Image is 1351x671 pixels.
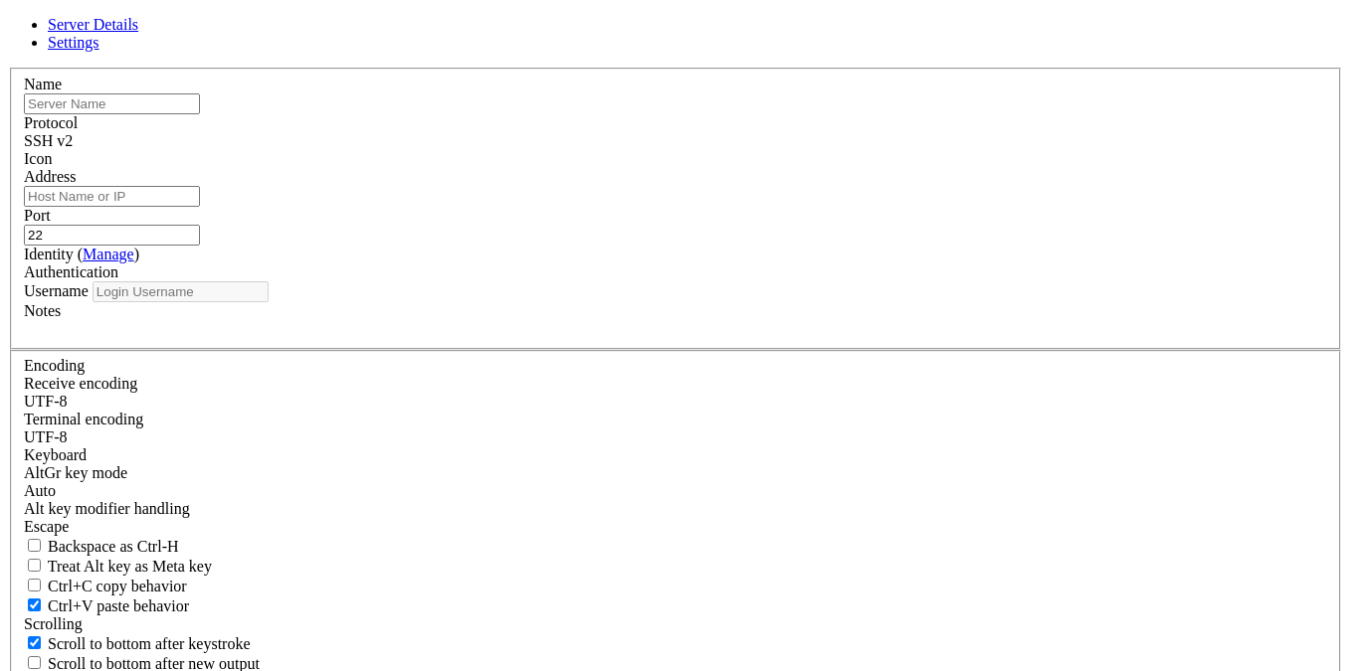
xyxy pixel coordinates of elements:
label: Whether to scroll to the bottom on any keystroke. [24,635,251,652]
label: Address [24,168,76,185]
label: Ctrl+V pastes if true, sends ^V to host if false. Ctrl+Shift+V sends ^V to host if true, pastes i... [24,597,189,614]
span: SSH v2 [24,132,73,149]
label: Name [24,76,62,92]
label: The default terminal encoding. ISO-2022 enables character map translations (like graphics maps). ... [24,411,143,427]
div: Escape [24,518,1327,536]
div: UTF-8 [24,393,1327,411]
span: Treat Alt key as Meta key [48,558,212,575]
input: Login Username [93,281,269,302]
label: Identity [24,246,139,262]
label: Username [24,282,89,299]
div: UTF-8 [24,428,1327,446]
input: Backspace as Ctrl-H [28,539,41,552]
label: If true, the backspace should send BS ('\x08', aka ^H). Otherwise the backspace key should send '... [24,538,179,555]
label: Notes [24,302,61,319]
span: Ctrl+C copy behavior [48,578,187,594]
label: Authentication [24,263,118,280]
input: Ctrl+V paste behavior [28,598,41,611]
label: Scrolling [24,615,83,632]
input: Scroll to bottom after new output [28,656,41,669]
span: UTF-8 [24,393,68,410]
label: Ctrl-C copies if true, send ^C to host if false. Ctrl-Shift-C sends ^C to host if true, copies if... [24,578,187,594]
span: UTF-8 [24,428,68,445]
label: Keyboard [24,446,87,463]
label: Set the expected encoding for data received from the host. If the encodings do not match, visual ... [24,375,137,392]
label: Set the expected encoding for data received from the host. If the encodings do not match, visual ... [24,464,127,481]
a: Settings [48,34,99,51]
label: Whether the Alt key acts as a Meta key or as a distinct Alt key. [24,558,212,575]
div: Auto [24,482,1327,500]
span: Backspace as Ctrl-H [48,538,179,555]
span: Escape [24,518,69,535]
label: Port [24,207,51,224]
input: Treat Alt key as Meta key [28,559,41,572]
input: Server Name [24,93,200,114]
label: Protocol [24,114,78,131]
span: Scroll to bottom after keystroke [48,635,251,652]
div: SSH v2 [24,132,1327,150]
span: Ctrl+V paste behavior [48,597,189,614]
span: ( ) [78,246,139,262]
label: Encoding [24,357,85,374]
label: Controls how the Alt key is handled. Escape: Send an ESC prefix. 8-Bit: Add 128 to the typed char... [24,500,190,517]
input: Host Name or IP [24,186,200,207]
input: Ctrl+C copy behavior [28,579,41,591]
input: Port Number [24,225,200,246]
a: Server Details [48,16,138,33]
a: Manage [83,246,134,262]
input: Scroll to bottom after keystroke [28,636,41,649]
label: Icon [24,150,52,167]
span: Auto [24,482,56,499]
